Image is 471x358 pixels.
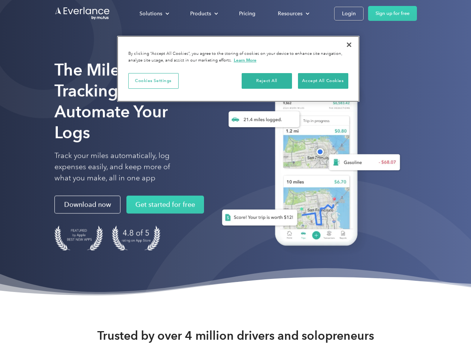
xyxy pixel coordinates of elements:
img: Everlance, mileage tracker app, expense tracking app [210,71,406,257]
div: Cookie banner [117,36,359,102]
button: Reject All [242,73,292,89]
div: Resources [278,9,302,18]
div: By clicking “Accept All Cookies”, you agree to the storing of cookies on your device to enhance s... [128,51,348,64]
a: Get started for free [126,196,204,214]
a: Pricing [232,7,263,20]
a: More information about your privacy, opens in a new tab [234,57,257,63]
button: Accept All Cookies [298,73,348,89]
button: Cookies Settings [128,73,179,89]
img: 4.9 out of 5 stars on the app store [112,226,160,251]
div: Solutions [132,7,175,20]
div: Privacy [117,36,359,102]
a: Go to homepage [54,6,110,21]
a: Login [334,7,364,21]
div: Pricing [239,9,255,18]
div: Products [190,9,211,18]
div: Solutions [139,9,162,18]
a: Sign up for free [368,6,417,21]
strong: Trusted by over 4 million drivers and solopreneurs [97,328,374,343]
img: Badge for Featured by Apple Best New Apps [54,226,103,251]
a: Download now [54,196,120,214]
div: Resources [270,7,315,20]
p: Track your miles automatically, log expenses easily, and keep more of what you make, all in one app [54,150,188,184]
div: Products [183,7,224,20]
div: Login [342,9,356,18]
button: Close [341,37,357,53]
